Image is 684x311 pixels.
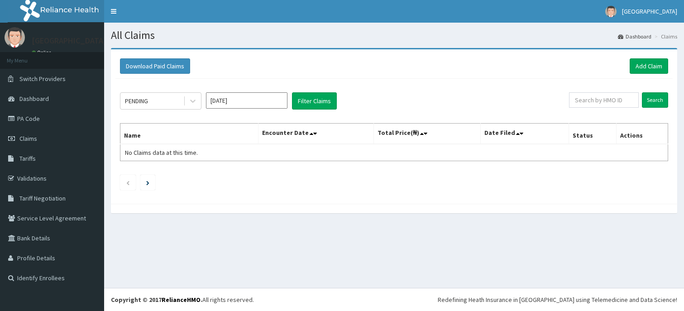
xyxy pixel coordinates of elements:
a: RelianceHMO [162,296,201,304]
span: No Claims data at this time. [125,148,198,157]
a: Dashboard [618,33,651,40]
img: User Image [5,27,25,48]
div: PENDING [125,96,148,105]
button: Filter Claims [292,92,337,110]
th: Actions [617,124,668,144]
th: Date Filed [480,124,569,144]
a: Add Claim [630,58,668,74]
footer: All rights reserved. [104,288,684,311]
a: Next page [146,178,149,187]
button: Download Paid Claims [120,58,190,74]
div: Redefining Heath Insurance in [GEOGRAPHIC_DATA] using Telemedicine and Data Science! [438,295,677,304]
h1: All Claims [111,29,677,41]
th: Total Price(₦) [373,124,480,144]
th: Name [120,124,258,144]
span: Tariff Negotiation [19,194,66,202]
span: Switch Providers [19,75,66,83]
a: Online [32,49,53,56]
input: Search by HMO ID [569,92,639,108]
th: Encounter Date [258,124,373,144]
input: Select Month and Year [206,92,287,109]
p: [GEOGRAPHIC_DATA] [32,37,106,45]
strong: Copyright © 2017 . [111,296,202,304]
input: Search [642,92,668,108]
img: User Image [605,6,617,17]
span: Claims [19,134,37,143]
li: Claims [652,33,677,40]
span: Tariffs [19,154,36,163]
span: [GEOGRAPHIC_DATA] [622,7,677,15]
a: Previous page [126,178,130,187]
span: Dashboard [19,95,49,103]
th: Status [569,124,616,144]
